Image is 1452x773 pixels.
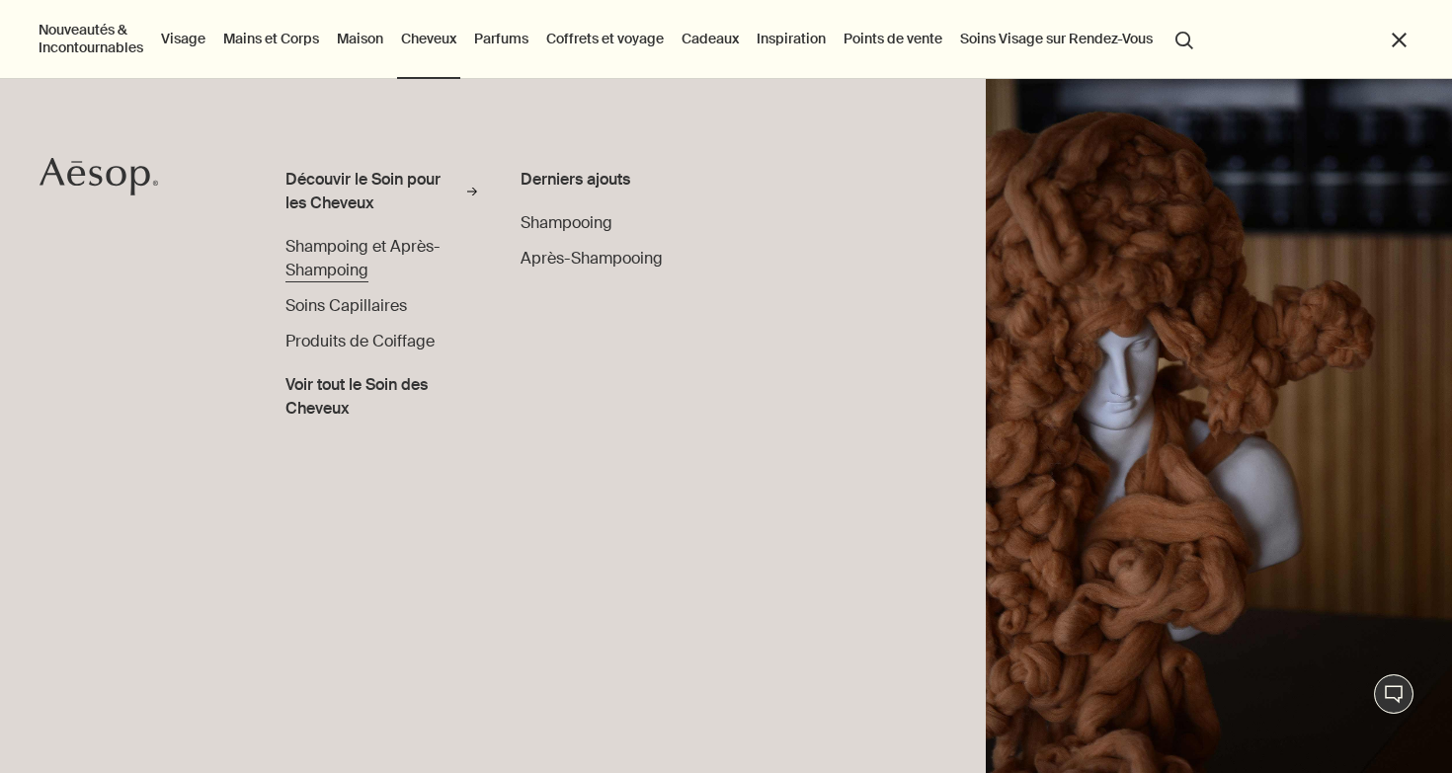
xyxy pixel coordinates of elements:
a: Coffrets et voyage [542,26,668,51]
span: Produits de Coiffage [285,331,435,351]
span: Après-Shampooing [521,248,663,269]
a: Produits de Coiffage [285,330,435,353]
a: Parfums [470,26,532,51]
button: Fermer le menu [1388,29,1411,51]
a: Mains et Corps [219,26,323,51]
a: Après-Shampooing [521,247,663,271]
a: Shampooing [521,211,612,235]
div: Découvir le Soin pour les Cheveux [285,168,461,215]
a: Visage [157,26,209,51]
a: Soins Capillaires [285,294,407,318]
a: Découvir le Soin pour les Cheveux [285,168,476,223]
button: Points de vente [840,26,946,51]
span: Shampooing [521,212,612,233]
button: Chat en direct [1374,674,1413,714]
a: Inspiration [753,26,830,51]
a: Voir tout le Soin des Cheveux [285,365,476,421]
button: Nouveautés & Incontournables [35,17,147,60]
span: Shampoing et Après-Shampoing [285,236,441,280]
a: Cheveux [397,26,460,51]
svg: Aesop [40,157,158,196]
a: Maison [333,26,387,51]
a: Cadeaux [678,26,743,51]
span: Voir tout le Soin des Cheveux [285,373,476,421]
img: Mannequin bust wearing wig made of wool. [986,79,1452,773]
a: Shampoing et Après-Shampoing [285,235,476,282]
a: Soins Visage sur Rendez-Vous [956,26,1157,51]
button: Lancer une recherche [1167,20,1202,57]
a: Aesop [35,152,163,206]
div: Derniers ajouts [521,168,754,192]
span: Soins Capillaires [285,295,407,316]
